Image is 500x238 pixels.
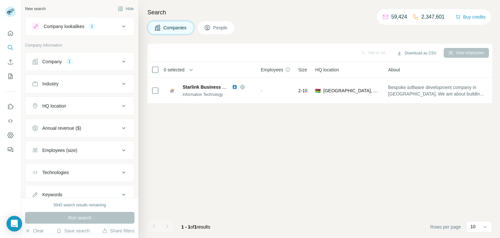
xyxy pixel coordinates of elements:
button: Quick start [5,27,16,39]
span: [GEOGRAPHIC_DATA], Moka [323,87,380,94]
button: Industry [25,76,134,92]
button: Use Surfe API [5,115,16,127]
button: Hide [113,4,138,14]
p: Company information [25,42,134,48]
div: Keywords [42,191,62,198]
span: Companies [163,24,187,31]
button: Dashboard [5,129,16,141]
button: Save search [56,228,90,234]
div: Technologies [42,169,69,176]
button: Feedback [5,144,16,156]
span: Employees [261,67,283,73]
button: Employees (size) [25,142,134,158]
p: 10 [470,223,476,230]
div: 1 [88,23,96,29]
button: Use Surfe on LinkedIn [5,101,16,112]
span: Size [298,67,307,73]
button: Company1 [25,54,134,69]
span: People [213,24,228,31]
span: 🇲🇺 [315,87,321,94]
img: LinkedIn logo [232,84,237,90]
span: 1 - 1 [181,224,190,230]
span: Starlink Business Solutions [183,84,243,90]
span: Bespoke software development company in [GEOGRAPHIC_DATA]. We are about building relationships wi... [388,84,484,97]
button: Company lookalikes1 [25,19,134,34]
span: 1 [194,224,197,230]
img: Logo of Starlink Business Solutions [167,85,177,96]
div: Open Intercom Messenger [7,216,22,231]
span: results [181,224,210,230]
div: 9945 search results remaining [54,202,106,208]
button: Share filters [102,228,134,234]
button: Annual revenue ($) [25,120,134,136]
div: Employees (size) [42,147,77,154]
div: Annual revenue ($) [42,125,81,131]
div: Industry [42,81,59,87]
button: Enrich CSV [5,56,16,68]
span: - [261,88,262,93]
span: HQ location [315,67,339,73]
div: Company [42,58,62,65]
p: 2,347,601 [422,13,445,21]
p: 59,424 [391,13,407,21]
button: Buy credits [455,12,486,22]
button: Clear [25,228,44,234]
button: My lists [5,70,16,82]
span: Rows per page [430,224,461,230]
div: 1 [66,59,73,65]
button: HQ location [25,98,134,114]
span: 0 selected [164,67,185,73]
button: Search [5,42,16,53]
button: Technologies [25,165,134,180]
div: Information Technology [183,92,253,97]
span: 2-10 [298,87,307,94]
div: HQ location [42,103,66,109]
div: New search [25,6,46,12]
h4: Search [147,8,492,17]
button: Download as CSV [392,48,441,58]
div: Company lookalikes [44,23,84,30]
span: of [190,224,194,230]
span: About [388,67,400,73]
button: Keywords [25,187,134,202]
